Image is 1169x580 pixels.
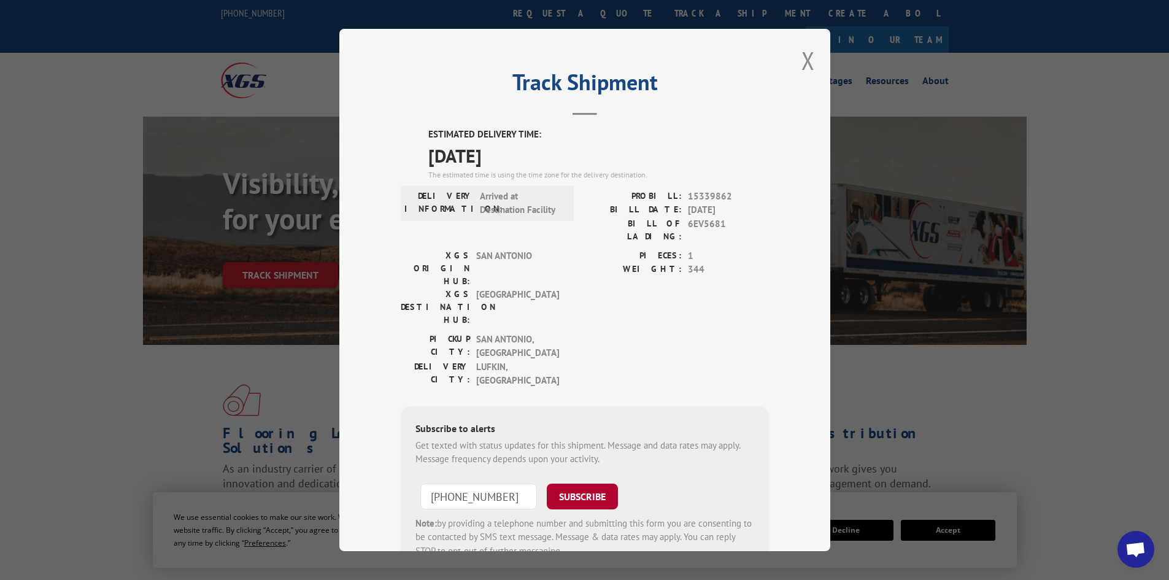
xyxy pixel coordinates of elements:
span: SAN ANTONIO , [GEOGRAPHIC_DATA] [476,333,559,360]
label: PICKUP CITY: [401,333,470,360]
label: XGS DESTINATION HUB: [401,288,470,327]
label: BILL DATE: [585,203,682,217]
label: DELIVERY INFORMATION: [404,190,474,217]
label: XGS ORIGIN HUB: [401,249,470,288]
span: [GEOGRAPHIC_DATA] [476,288,559,327]
span: 15339862 [688,190,769,204]
span: SAN ANTONIO [476,249,559,288]
span: LUFKIN , [GEOGRAPHIC_DATA] [476,360,559,388]
h2: Track Shipment [401,74,769,97]
div: Get texted with status updates for this shipment. Message and data rates may apply. Message frequ... [415,439,754,466]
label: PIECES: [585,249,682,263]
button: Close modal [801,44,815,77]
span: 6EV5681 [688,217,769,243]
strong: Note: [415,517,437,529]
label: BILL OF LADING: [585,217,682,243]
button: SUBSCRIBE [547,484,618,509]
span: Arrived at Destination Facility [480,190,563,217]
input: Phone Number [420,484,537,509]
label: WEIGHT: [585,263,682,277]
div: The estimated time is using the time zone for the delivery destination. [428,169,769,180]
label: ESTIMATED DELIVERY TIME: [428,128,769,142]
label: PROBILL: [585,190,682,204]
div: Subscribe to alerts [415,421,754,439]
div: by providing a telephone number and submitting this form you are consenting to be contacted by SM... [415,517,754,559]
label: DELIVERY CITY: [401,360,470,388]
span: 344 [688,263,769,277]
span: [DATE] [428,142,769,169]
span: [DATE] [688,203,769,217]
span: 1 [688,249,769,263]
div: Open chat [1117,531,1154,568]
